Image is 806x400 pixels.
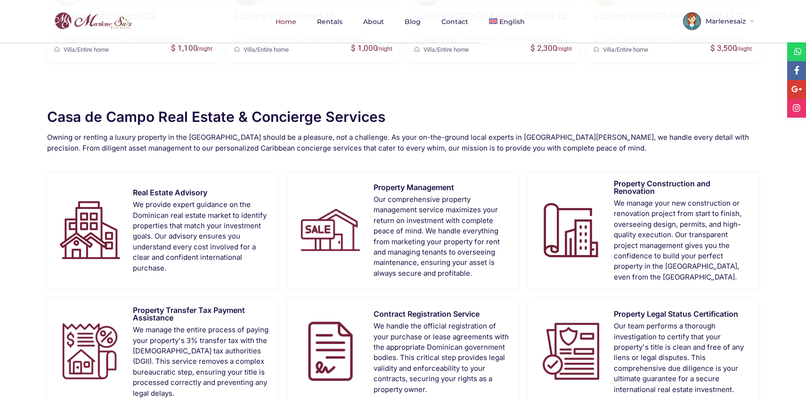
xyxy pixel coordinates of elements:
[234,45,392,55] div: /
[54,45,212,55] div: /
[244,46,255,53] a: Villa
[374,184,512,191] h3: Property Management
[423,46,435,53] a: Villa
[614,180,752,195] h3: Property Construction and Renovation
[133,189,271,196] h3: Real Estate Advisory
[47,132,759,153] h2: Owning or renting a luxury property in the [GEOGRAPHIC_DATA] should be a pleasure, not a challeng...
[701,18,748,24] span: Marlenesaiz
[414,45,572,55] div: /
[614,321,752,395] p: Our team performs a thorough investigation to certify that your property's title is clean and fre...
[64,46,75,53] a: Villa
[133,306,271,321] h3: Property Transfer Tax Payment Assistance
[374,321,512,395] p: We handle the official registration of your purchase or lease agreements with the appropriate Dom...
[603,46,614,53] a: Villa
[257,46,289,53] a: Entire home
[40,10,134,32] img: logo
[437,46,469,53] a: Entire home
[47,109,759,125] h2: Casa de Campo Real Estate & Concierge Services
[374,310,512,318] h3: Contract Registration Service
[77,46,109,53] a: Entire home
[614,310,752,318] h3: Property Legal Status Certification
[133,200,271,273] p: We provide expert guidance on the Dominican real estate market to identify properties that match ...
[499,17,525,26] span: English
[374,194,512,279] p: Our comprehensive property management service maximizes your return on investment with complete p...
[614,198,752,282] p: We manage your new construction or renovation project from start to finish, overseeing design, pe...
[594,45,752,55] div: /
[617,46,648,53] a: Entire home
[133,325,271,399] p: We manage the entire process of paying your property's 3% transfer tax with the [DEMOGRAPHIC_DATA...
